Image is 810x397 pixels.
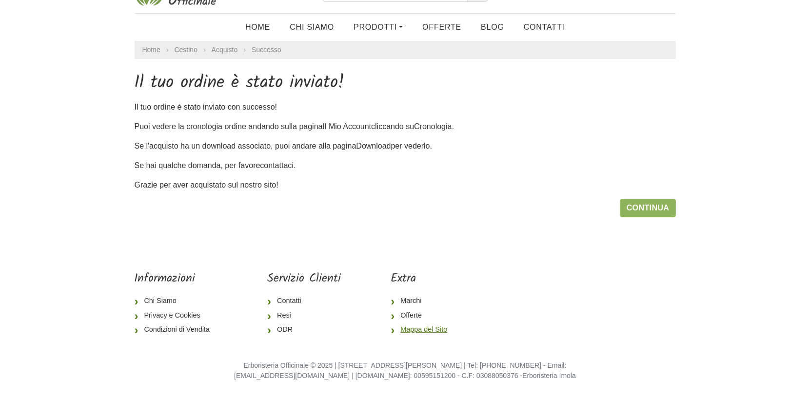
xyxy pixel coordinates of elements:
h5: Informazioni [135,272,217,286]
p: Grazie per aver acquistato sul nostro sito! [135,179,676,191]
p: Il tuo ordine è stato inviato con successo! [135,101,676,113]
a: Marchi [391,294,455,308]
a: Home [236,18,280,37]
a: Mappa del Sito [391,322,455,337]
a: Offerte [391,308,455,323]
a: contattaci [260,161,293,170]
small: Erboristeria Officinale © 2025 | [STREET_ADDRESS][PERSON_NAME] | Tel: [PHONE_NUMBER] - Email: [EM... [234,361,576,380]
a: Download [356,142,391,150]
a: Resi [267,308,341,323]
a: OFFERTE [413,18,471,37]
a: Erboristeria Imola [522,372,576,379]
a: Successo [252,46,281,54]
a: Cronologia [414,122,452,131]
a: Privacy e Cookies [135,308,217,323]
a: Contatti [514,18,574,37]
p: Se hai qualche domanda, per favore . [135,160,676,171]
a: Continua [620,199,676,217]
div: Se l'acquisto ha un download associato, puoi andare alla pagina per vederlo. [127,73,683,217]
a: Home [142,45,160,55]
h5: Extra [391,272,455,286]
a: Contatti [267,294,341,308]
a: Chi Siamo [135,294,217,308]
a: Cestino [175,45,198,55]
a: Acquisto [212,45,238,55]
h5: Servizio Clienti [267,272,341,286]
a: Il Mio Account [323,122,372,131]
a: Chi Siamo [280,18,344,37]
nav: breadcrumb [135,41,676,59]
a: Prodotti [344,18,413,37]
p: Puoi vedere la cronologia ordine andando sulla pagina cliccando su . [135,121,676,132]
iframe: fb:page Facebook Social Plugin [505,272,675,306]
a: Condizioni di Vendita [135,322,217,337]
a: Blog [471,18,514,37]
h1: Il tuo ordine è stato inviato! [135,73,676,94]
a: ODR [267,322,341,337]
